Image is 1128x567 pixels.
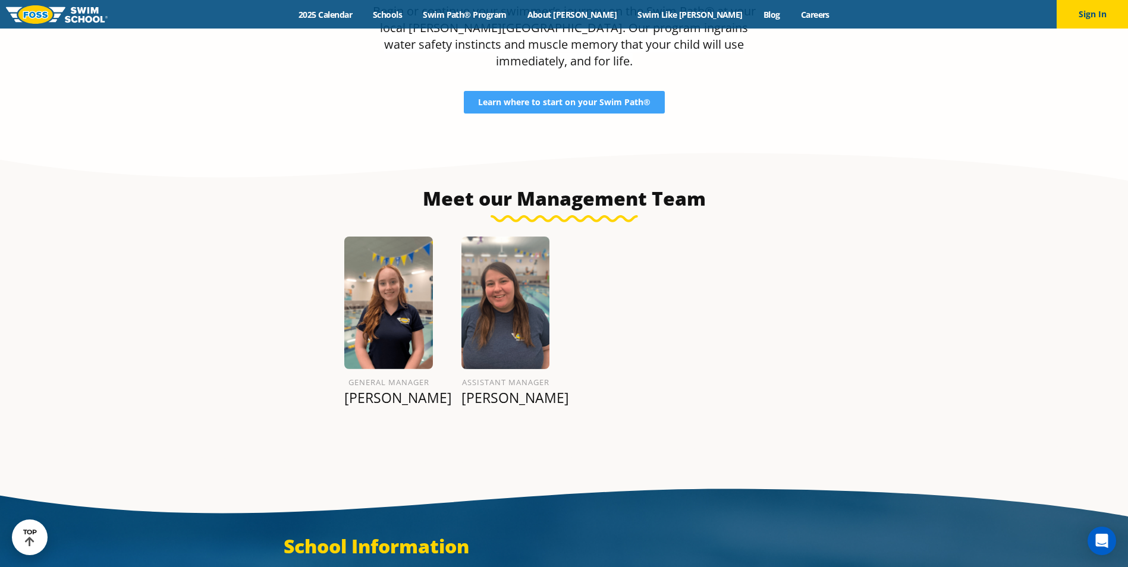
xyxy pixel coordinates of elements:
img: Claire-Sutterer.png [461,237,550,369]
h3: Meet our Management Team [284,187,845,210]
span: at your local [PERSON_NAME][GEOGRAPHIC_DATA]. Our program ingrains water safety instincts and mus... [380,3,756,69]
h6: Assistant Manager [461,375,550,389]
img: FOSS Swim School Logo [6,5,108,24]
a: 2025 Calendar [288,9,363,20]
div: TOP [23,528,37,547]
h3: School Information [284,534,845,558]
a: Schools [363,9,413,20]
a: Swim Path® Program [413,9,517,20]
p: [PERSON_NAME] [344,389,433,406]
a: Learn where to start on your Swim Path® [464,91,665,114]
span: Learn where to start on your Swim Path® [478,98,651,106]
a: About [PERSON_NAME] [517,9,627,20]
a: Swim Like [PERSON_NAME] [627,9,753,20]
div: Open Intercom Messenger [1088,527,1116,555]
a: Careers [790,9,840,20]
h6: General Manager [344,375,433,389]
img: Rebecca-Woolbright-2.png [344,237,433,369]
p: [PERSON_NAME] [461,389,550,406]
a: Blog [753,9,790,20]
